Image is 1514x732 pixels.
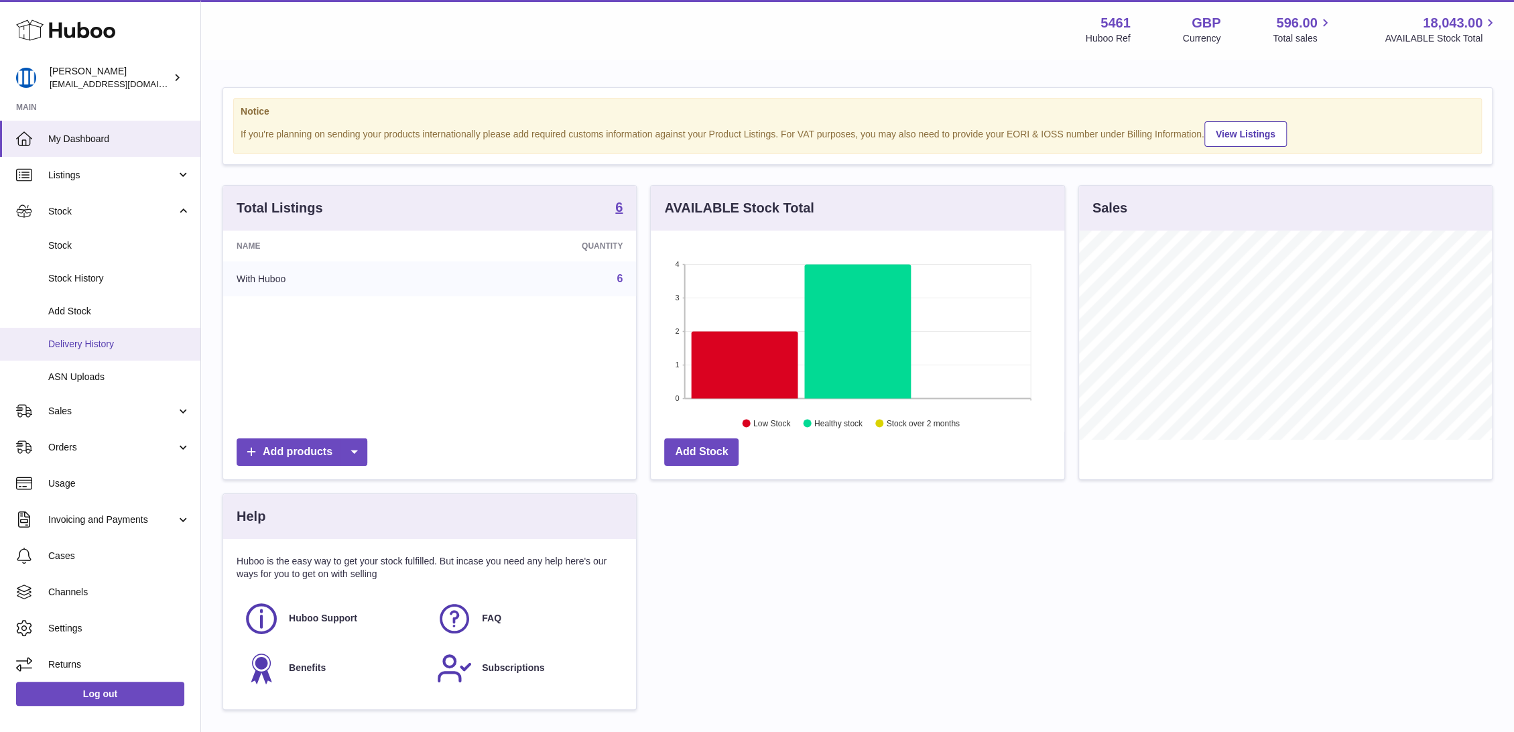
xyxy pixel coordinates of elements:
[1204,121,1287,147] a: View Listings
[241,119,1474,147] div: If you're planning on sending your products internationally please add required customs informati...
[436,650,616,686] a: Subscriptions
[436,601,616,637] a: FAQ
[676,294,680,302] text: 3
[48,477,190,490] span: Usage
[48,205,176,218] span: Stock
[289,662,326,674] span: Benefits
[617,273,623,284] a: 6
[243,650,423,686] a: Benefits
[676,260,680,268] text: 4
[441,231,636,261] th: Quantity
[1385,32,1498,45] span: AVAILABLE Stock Total
[223,231,441,261] th: Name
[48,305,190,318] span: Add Stock
[223,261,441,296] td: With Huboo
[48,371,190,383] span: ASN Uploads
[1276,14,1317,32] span: 596.00
[48,338,190,351] span: Delivery History
[241,105,1474,118] strong: Notice
[237,199,323,217] h3: Total Listings
[16,682,184,706] a: Log out
[1273,32,1332,45] span: Total sales
[237,507,265,526] h3: Help
[1273,14,1332,45] a: 596.00 Total sales
[1100,14,1131,32] strong: 5461
[1385,14,1498,45] a: 18,043.00 AVAILABLE Stock Total
[676,327,680,335] text: 2
[615,200,623,217] a: 6
[814,419,863,428] text: Healthy stock
[1086,32,1131,45] div: Huboo Ref
[237,438,367,466] a: Add products
[48,441,176,454] span: Orders
[753,419,791,428] text: Low Stock
[48,239,190,252] span: Stock
[48,658,190,671] span: Returns
[676,361,680,369] text: 1
[48,586,190,599] span: Channels
[664,438,739,466] a: Add Stock
[615,200,623,214] strong: 6
[50,78,197,89] span: [EMAIL_ADDRESS][DOMAIN_NAME]
[482,662,544,674] span: Subscriptions
[48,169,176,182] span: Listings
[237,555,623,581] p: Huboo is the easy way to get your stock fulfilled. But incase you need any help here's our ways f...
[482,612,501,625] span: FAQ
[1423,14,1483,32] span: 18,043.00
[48,622,190,635] span: Settings
[289,612,357,625] span: Huboo Support
[676,394,680,402] text: 0
[243,601,423,637] a: Huboo Support
[1183,32,1221,45] div: Currency
[50,65,170,90] div: [PERSON_NAME]
[1192,14,1220,32] strong: GBP
[1092,199,1127,217] h3: Sales
[48,405,176,418] span: Sales
[48,513,176,526] span: Invoicing and Payments
[887,419,960,428] text: Stock over 2 months
[664,199,814,217] h3: AVAILABLE Stock Total
[16,68,36,88] img: oksana@monimoto.com
[48,272,190,285] span: Stock History
[48,133,190,145] span: My Dashboard
[48,550,190,562] span: Cases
